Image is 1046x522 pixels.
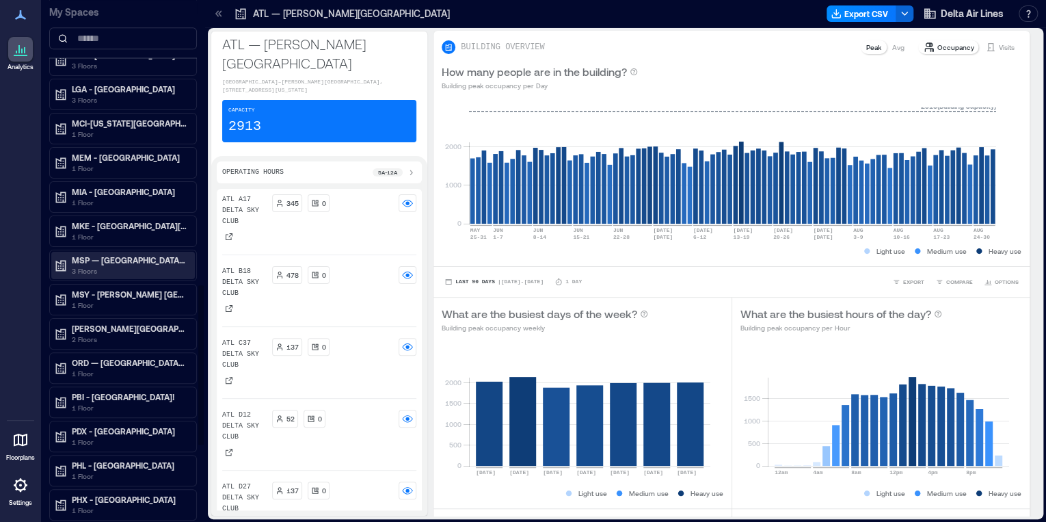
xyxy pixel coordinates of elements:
p: Analytics [8,63,33,71]
text: [DATE] [733,227,753,233]
text: 4pm [928,469,938,475]
p: PBI - [GEOGRAPHIC_DATA]! [72,391,187,402]
p: MIA - [GEOGRAPHIC_DATA] [72,186,187,197]
tspan: 500 [449,441,461,449]
text: 3-9 [853,234,863,240]
p: 1 Floor [72,300,187,311]
p: [PERSON_NAME][GEOGRAPHIC_DATA] [72,323,187,334]
p: PDX - [GEOGRAPHIC_DATA] [72,426,187,436]
tspan: 500 [747,439,760,447]
p: 1 Floor [72,402,187,413]
p: Occupancy [937,42,974,53]
p: BUILDING OVERVIEW [461,42,544,53]
p: 0 [322,270,326,280]
p: ATL B18 Delta Sky Club [222,266,267,299]
p: 1 Floor [72,471,187,482]
a: Settings [4,469,37,511]
text: 20-26 [773,234,790,240]
p: Heavy use [690,488,723,499]
p: Floorplans [6,454,35,462]
p: Light use [876,246,905,257]
span: OPTIONS [995,278,1019,286]
p: MSY - [PERSON_NAME] [GEOGRAPHIC_DATA] [72,289,187,300]
p: Avg [892,42,904,53]
p: Peak [866,42,881,53]
p: What are the busiest hours of the day? [740,306,931,322]
p: 5a - 12a [378,168,397,177]
tspan: 1000 [743,417,760,425]
p: 3 Floors [72,265,187,276]
text: [DATE] [677,469,697,475]
a: Floorplans [2,423,39,466]
text: 15-21 [573,234,589,240]
text: 12pm [889,469,902,475]
p: 137 [286,485,299,496]
p: 1 Floor [72,505,187,516]
p: 137 [286,341,299,352]
text: 17-23 [933,234,950,240]
span: EXPORT [903,278,924,286]
p: 2 Floors [72,334,187,345]
tspan: 1500 [743,394,760,402]
p: 52 [286,413,295,424]
text: 13-19 [733,234,749,240]
button: OPTIONS [981,275,1021,289]
p: ATL D12 Delta Sky Club [222,410,267,443]
p: LGA - [GEOGRAPHIC_DATA] [72,83,187,94]
p: Building peak occupancy per Day [442,80,638,91]
text: [DATE] [476,469,496,475]
tspan: 2000 [445,378,461,386]
text: JUN [533,227,544,233]
tspan: 1500 [445,399,461,407]
button: EXPORT [889,275,927,289]
p: 3 Floors [72,60,187,71]
text: [DATE] [653,234,673,240]
p: PHX - [GEOGRAPHIC_DATA] [72,494,187,505]
p: 2913 [228,117,261,136]
p: [GEOGRAPHIC_DATA]–[PERSON_NAME][GEOGRAPHIC_DATA], [STREET_ADDRESS][US_STATE] [222,78,416,94]
span: COMPARE [946,278,973,286]
p: MSP — [GEOGRAPHIC_DATA]−[GEOGRAPHIC_DATA][PERSON_NAME] [72,255,187,265]
tspan: 0 [457,461,461,469]
p: Capacity [228,106,254,114]
text: AUG [894,227,904,233]
p: My Spaces [49,5,197,19]
p: Operating Hours [222,167,284,178]
p: 0 [322,198,326,209]
text: [DATE] [576,469,596,475]
p: 1 Floor [72,129,187,140]
p: Building peak occupancy weekly [442,322,648,333]
text: 10-16 [894,234,910,240]
button: COMPARE [933,275,976,289]
p: ATL — [PERSON_NAME][GEOGRAPHIC_DATA] [253,7,450,21]
tspan: 2000 [445,142,461,151]
p: 1 Floor [72,163,187,174]
text: AUG [933,227,943,233]
text: 6-12 [693,234,706,240]
p: 0 [318,413,322,424]
text: MAY [470,227,481,233]
button: Delta Air Lines [919,3,1008,25]
text: 8-14 [533,234,546,240]
p: 0 [322,485,326,496]
tspan: 1000 [445,419,461,428]
p: 3 Floors [72,94,187,105]
p: Settings [9,499,32,507]
p: Medium use [927,246,967,257]
p: Light use [876,488,905,499]
text: [DATE] [814,227,833,233]
tspan: 0 [457,219,461,227]
p: Light use [578,488,607,499]
p: MCI-[US_STATE][GEOGRAPHIC_DATA] [72,118,187,129]
p: Medium use [629,488,669,499]
p: 1 Floor [72,197,187,208]
p: Building peak occupancy per Hour [740,322,942,333]
tspan: 1000 [445,181,461,189]
text: 8pm [966,469,976,475]
text: [DATE] [814,234,833,240]
text: [DATE] [610,469,630,475]
p: ATL C37 Delta Sky Club [222,338,267,371]
text: 1-7 [493,234,503,240]
p: 1 Floor [72,231,187,242]
p: MEM - [GEOGRAPHIC_DATA] [72,152,187,163]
